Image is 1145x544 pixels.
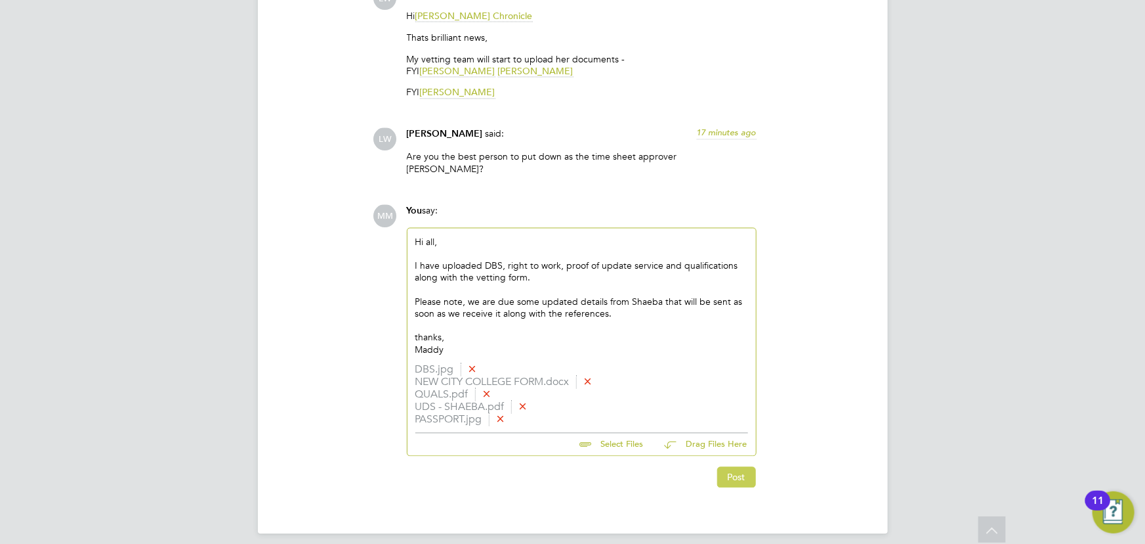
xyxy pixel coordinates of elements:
[420,65,495,78] span: [PERSON_NAME]
[415,10,533,22] span: [PERSON_NAME] Chronicle
[374,205,397,228] span: MM
[374,128,397,151] span: LW
[654,432,748,459] button: Drag Files Here
[415,364,748,376] li: DBS.jpg
[697,127,757,139] span: 17 minutes ago
[415,237,748,356] div: Hi all,
[415,389,748,401] li: QUALS.pdf
[486,128,505,140] span: said:
[415,376,748,389] li: NEW CITY COLLEGE FORM.docx
[407,10,757,22] p: Hi
[717,467,756,488] button: Post
[420,87,495,99] span: [PERSON_NAME]
[407,32,757,43] p: Thats brilliant news,
[1092,501,1104,518] div: 11
[415,260,748,284] div: I have uploaded DBS, right to work, proof of update service and qualifications along with the vet...
[407,53,757,77] p: My vetting team will start to upload her documents - FYI
[498,65,573,78] span: [PERSON_NAME]
[407,151,757,175] p: Are you the best person to put down as the time sheet approver [PERSON_NAME]?
[407,206,423,217] span: You
[407,87,757,99] p: FYI
[1093,491,1135,533] button: Open Resource Center, 11 new notifications
[415,332,748,344] div: thanks,
[415,296,748,320] div: Please note, we are due some updated details from Shaeba that will be sent as soon as we receive ...
[415,344,748,356] div: Maddy
[415,414,748,426] li: PASSPORT.jpg
[407,129,483,140] span: [PERSON_NAME]
[415,401,748,414] li: UDS - SHAEBA.pdf
[407,205,757,228] div: say:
